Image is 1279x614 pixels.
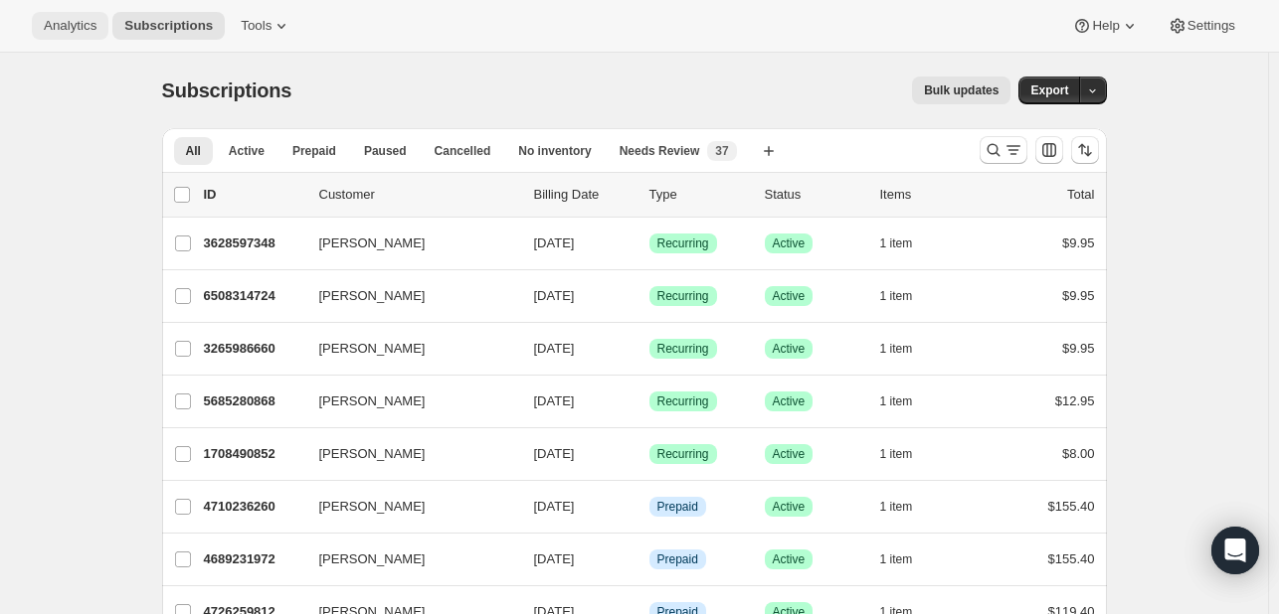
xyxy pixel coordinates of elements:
[1071,136,1099,164] button: Sort the results
[620,143,700,159] span: Needs Review
[880,387,935,415] button: 1 item
[307,438,506,470] button: [PERSON_NAME]
[204,440,1095,468] div: 1708490852[PERSON_NAME][DATE]SuccessRecurringSuccessActive1 item$8.00
[307,385,506,417] button: [PERSON_NAME]
[229,143,265,159] span: Active
[880,499,913,515] span: 1 item
[880,230,935,257] button: 1 item
[753,137,785,165] button: Create new view
[657,551,698,567] span: Prepaid
[292,143,336,159] span: Prepaid
[773,288,806,304] span: Active
[319,497,426,517] span: [PERSON_NAME]
[1018,77,1080,104] button: Export
[319,339,426,359] span: [PERSON_NAME]
[715,143,728,159] span: 37
[204,497,303,517] p: 4710236260
[880,545,935,573] button: 1 item
[657,393,709,409] span: Recurring
[880,440,935,468] button: 1 item
[534,341,575,356] span: [DATE]
[880,446,913,462] span: 1 item
[880,288,913,304] span: 1 item
[204,230,1095,257] div: 3628597348[PERSON_NAME][DATE]SuccessRecurringSuccessActive1 item$9.95
[924,82,999,98] span: Bulk updates
[518,143,591,159] span: No inventory
[773,235,806,251] span: Active
[534,288,575,303] span: [DATE]
[534,551,575,566] span: [DATE]
[773,393,806,409] span: Active
[204,339,303,359] p: 3265986660
[880,335,935,363] button: 1 item
[649,185,749,205] div: Type
[657,235,709,251] span: Recurring
[1060,12,1151,40] button: Help
[534,393,575,408] span: [DATE]
[657,288,709,304] span: Recurring
[880,341,913,357] span: 1 item
[307,543,506,575] button: [PERSON_NAME]
[1211,527,1259,574] div: Open Intercom Messenger
[307,280,506,312] button: [PERSON_NAME]
[204,185,1095,205] div: IDCustomerBilling DateTypeStatusItemsTotal
[1030,82,1068,98] span: Export
[44,18,96,34] span: Analytics
[307,491,506,523] button: [PERSON_NAME]
[112,12,225,40] button: Subscriptions
[364,143,407,159] span: Paused
[204,387,1095,415] div: 5685280868[PERSON_NAME][DATE]SuccessRecurringSuccessActive1 item$12.95
[657,341,709,357] span: Recurring
[1062,446,1095,461] span: $8.00
[241,18,272,34] span: Tools
[1156,12,1247,40] button: Settings
[319,444,426,464] span: [PERSON_NAME]
[204,185,303,205] p: ID
[186,143,201,159] span: All
[880,393,913,409] span: 1 item
[124,18,213,34] span: Subscriptions
[1048,499,1095,514] span: $155.40
[1062,288,1095,303] span: $9.95
[307,228,506,259] button: [PERSON_NAME]
[773,446,806,462] span: Active
[204,545,1095,573] div: 4689231972[PERSON_NAME][DATE]InfoPrepaidSuccessActive1 item$155.40
[162,79,292,101] span: Subscriptions
[880,235,913,251] span: 1 item
[319,391,426,411] span: [PERSON_NAME]
[229,12,303,40] button: Tools
[773,341,806,357] span: Active
[319,233,426,253] span: [PERSON_NAME]
[880,493,935,521] button: 1 item
[1092,18,1119,34] span: Help
[765,185,864,205] p: Status
[1062,341,1095,356] span: $9.95
[1055,393,1095,408] span: $12.95
[880,282,935,310] button: 1 item
[773,551,806,567] span: Active
[980,136,1027,164] button: Search and filter results
[1188,18,1235,34] span: Settings
[880,551,913,567] span: 1 item
[657,499,698,515] span: Prepaid
[204,391,303,411] p: 5685280868
[534,235,575,250] span: [DATE]
[204,282,1095,310] div: 6508314724[PERSON_NAME][DATE]SuccessRecurringSuccessActive1 item$9.95
[204,549,303,569] p: 4689231972
[204,444,303,464] p: 1708490852
[534,499,575,514] span: [DATE]
[880,185,980,205] div: Items
[319,185,518,205] p: Customer
[204,335,1095,363] div: 3265986660[PERSON_NAME][DATE]SuccessRecurringSuccessActive1 item$9.95
[534,185,634,205] p: Billing Date
[534,446,575,461] span: [DATE]
[204,493,1095,521] div: 4710236260[PERSON_NAME][DATE]InfoPrepaidSuccessActive1 item$155.40
[319,286,426,306] span: [PERSON_NAME]
[32,12,108,40] button: Analytics
[657,446,709,462] span: Recurring
[204,233,303,253] p: 3628597348
[1067,185,1094,205] p: Total
[319,549,426,569] span: [PERSON_NAME]
[773,499,806,515] span: Active
[204,286,303,306] p: 6508314724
